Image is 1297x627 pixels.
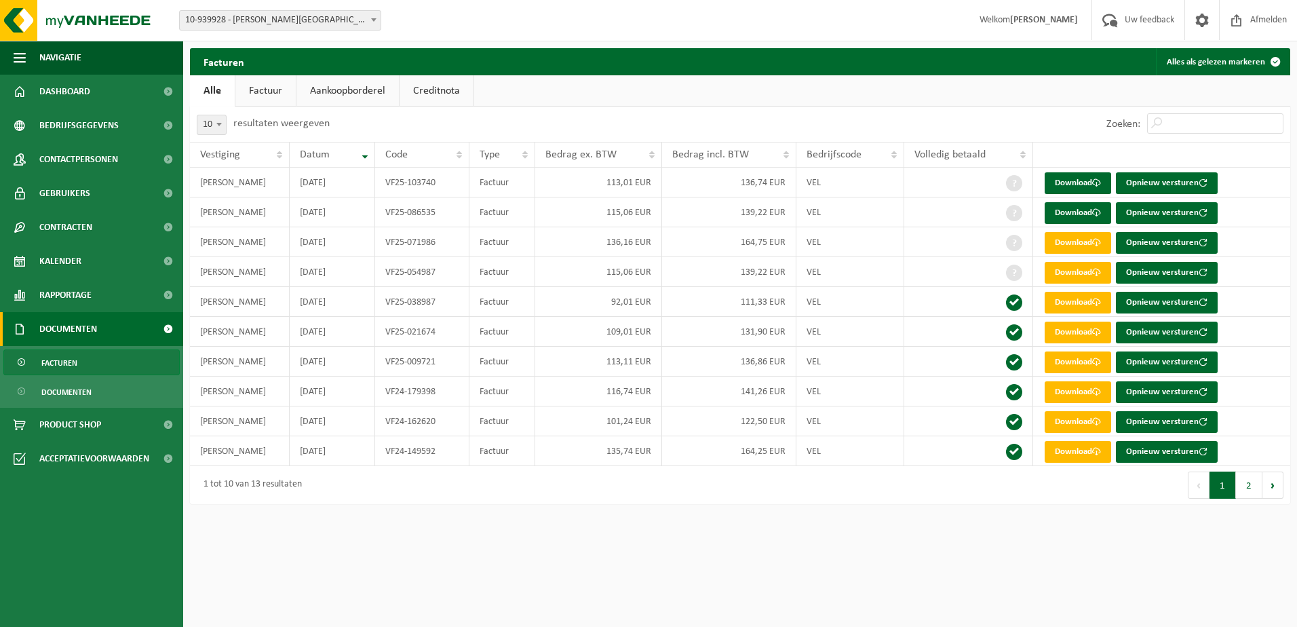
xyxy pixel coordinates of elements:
[1116,351,1218,373] button: Opnieuw versturen
[1045,292,1111,313] a: Download
[197,473,302,497] div: 1 tot 10 van 13 resultaten
[190,48,258,75] h2: Facturen
[190,406,290,436] td: [PERSON_NAME]
[290,317,375,347] td: [DATE]
[1116,232,1218,254] button: Opnieuw versturen
[290,227,375,257] td: [DATE]
[197,115,227,135] span: 10
[796,377,904,406] td: VEL
[375,168,469,197] td: VF25-103740
[535,347,662,377] td: 113,11 EUR
[662,317,796,347] td: 131,90 EUR
[300,149,330,160] span: Datum
[662,168,796,197] td: 136,74 EUR
[469,317,535,347] td: Factuur
[197,115,226,134] span: 10
[535,257,662,287] td: 115,06 EUR
[200,149,240,160] span: Vestiging
[1156,48,1289,75] button: Alles als gelezen markeren
[1116,411,1218,433] button: Opnieuw versturen
[535,436,662,466] td: 135,74 EUR
[807,149,862,160] span: Bedrijfscode
[1209,472,1236,499] button: 1
[39,408,101,442] span: Product Shop
[662,257,796,287] td: 139,22 EUR
[375,287,469,317] td: VF25-038987
[190,197,290,227] td: [PERSON_NAME]
[290,347,375,377] td: [DATE]
[469,257,535,287] td: Factuur
[39,75,90,109] span: Dashboard
[375,347,469,377] td: VF25-009721
[290,377,375,406] td: [DATE]
[796,317,904,347] td: VEL
[3,379,180,404] a: Documenten
[375,377,469,406] td: VF24-179398
[190,168,290,197] td: [PERSON_NAME]
[39,278,92,312] span: Rapportage
[796,227,904,257] td: VEL
[1116,292,1218,313] button: Opnieuw versturen
[190,75,235,107] a: Alle
[535,197,662,227] td: 115,06 EUR
[480,149,500,160] span: Type
[1045,381,1111,403] a: Download
[41,350,77,376] span: Facturen
[375,406,469,436] td: VF24-162620
[190,347,290,377] td: [PERSON_NAME]
[672,149,749,160] span: Bedrag incl. BTW
[796,257,904,287] td: VEL
[290,197,375,227] td: [DATE]
[39,176,90,210] span: Gebruikers
[1045,322,1111,343] a: Download
[469,436,535,466] td: Factuur
[469,347,535,377] td: Factuur
[662,436,796,466] td: 164,25 EUR
[39,41,81,75] span: Navigatie
[796,168,904,197] td: VEL
[469,287,535,317] td: Factuur
[39,312,97,346] span: Documenten
[469,406,535,436] td: Factuur
[375,197,469,227] td: VF25-086535
[1045,172,1111,194] a: Download
[1116,381,1218,403] button: Opnieuw versturen
[1116,202,1218,224] button: Opnieuw versturen
[1116,322,1218,343] button: Opnieuw versturen
[1116,441,1218,463] button: Opnieuw versturen
[1116,172,1218,194] button: Opnieuw versturen
[375,227,469,257] td: VF25-071986
[180,11,381,30] span: 10-939928 - ROEL HEYRICK - DESTELBERGEN
[469,227,535,257] td: Factuur
[1010,15,1078,25] strong: [PERSON_NAME]
[662,287,796,317] td: 111,33 EUR
[190,287,290,317] td: [PERSON_NAME]
[535,287,662,317] td: 92,01 EUR
[469,197,535,227] td: Factuur
[796,287,904,317] td: VEL
[375,436,469,466] td: VF24-149592
[1045,441,1111,463] a: Download
[296,75,399,107] a: Aankoopborderel
[796,197,904,227] td: VEL
[535,377,662,406] td: 116,74 EUR
[385,149,408,160] span: Code
[39,210,92,244] span: Contracten
[1116,262,1218,284] button: Opnieuw versturen
[796,436,904,466] td: VEL
[190,436,290,466] td: [PERSON_NAME]
[1236,472,1262,499] button: 2
[190,227,290,257] td: [PERSON_NAME]
[290,168,375,197] td: [DATE]
[662,406,796,436] td: 122,50 EUR
[1045,411,1111,433] a: Download
[1106,119,1140,130] label: Zoeken:
[535,227,662,257] td: 136,16 EUR
[796,406,904,436] td: VEL
[545,149,617,160] span: Bedrag ex. BTW
[535,317,662,347] td: 109,01 EUR
[1045,202,1111,224] a: Download
[190,317,290,347] td: [PERSON_NAME]
[290,406,375,436] td: [DATE]
[469,377,535,406] td: Factuur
